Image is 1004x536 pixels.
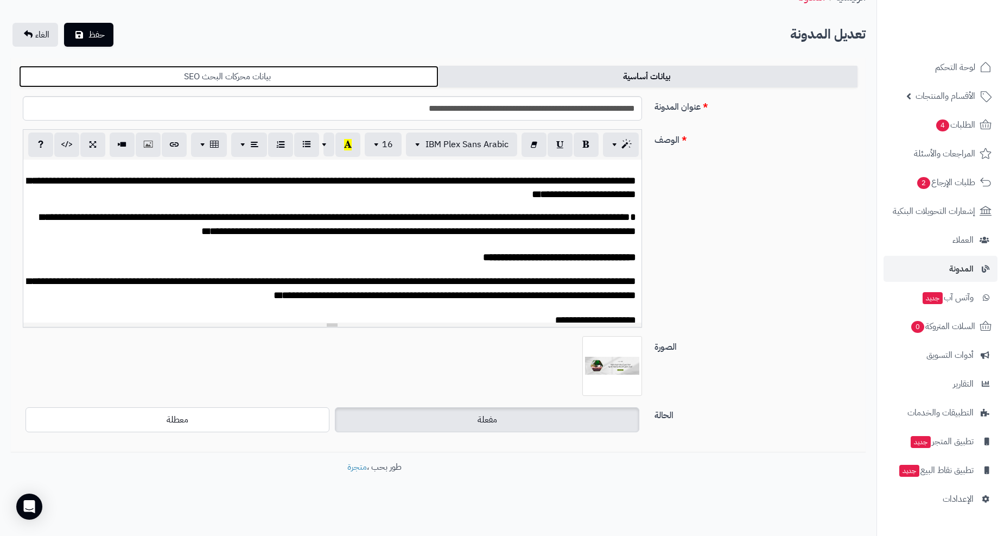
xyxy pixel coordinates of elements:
[916,175,975,190] span: طلبات الإرجاع
[425,138,509,151] span: IBM Plex Sans Arabic
[911,321,925,333] span: 0
[914,146,975,161] span: المراجعات والأسئلة
[926,348,974,363] span: أدوات التسويق
[910,319,975,334] span: السلات المتروكة
[439,66,858,87] a: بيانات أساسية
[884,285,997,311] a: وآتس آبجديد
[884,342,997,368] a: أدوات التسويق
[953,376,974,392] span: التقارير
[949,261,974,276] span: المدونة
[884,400,997,426] a: التطبيقات والخدمات
[935,117,975,133] span: الطلبات
[650,336,862,354] label: الصورة
[478,413,497,426] span: مفعلة
[930,8,994,31] img: logo-2.png
[884,141,997,167] a: المراجعات والأسئلة
[893,204,975,219] span: إشعارات التحويلات البنكية
[884,112,997,138] a: الطلبات4
[12,23,58,47] a: الغاء
[884,371,997,397] a: التقارير
[650,96,862,113] label: عنوان المدونة
[884,54,997,80] a: لوحة التحكم
[167,413,188,426] span: معطلة
[884,428,997,455] a: تطبيق المتجرجديد
[406,133,517,156] button: IBM Plex Sans Arabic
[884,256,997,282] a: المدونة
[650,405,862,422] label: الحالة
[64,23,113,47] button: حفظ
[884,198,997,224] a: إشعارات التحويلات البنكية
[884,227,997,253] a: العملاء
[923,292,943,304] span: جديد
[790,23,866,46] h2: تعديل المدونة
[936,119,950,132] span: 4
[917,177,931,190] span: 2
[916,89,975,104] span: الأقسام والمنتجات
[365,133,402,156] button: 16
[884,169,997,196] a: طلبات الإرجاع2
[884,457,997,483] a: تطبيق نقاط البيعجديد
[911,436,931,448] span: جديد
[898,463,974,478] span: تطبيق نقاط البيع
[650,129,862,147] label: الوصف
[382,138,393,151] span: 16
[952,232,974,248] span: العملاء
[910,434,974,449] span: تطبيق المتجر
[19,66,439,87] a: بيانات محركات البحث SEO
[935,60,975,75] span: لوحة التحكم
[88,28,105,41] span: حفظ
[347,461,367,474] a: متجرة
[907,405,974,420] span: التطبيقات والخدمات
[35,28,49,41] span: الغاء
[884,313,997,339] a: السلات المتروكة0
[884,486,997,512] a: الإعدادات
[943,491,974,507] span: الإعدادات
[899,465,919,477] span: جديد
[16,494,42,520] div: Open Intercom Messenger
[922,290,974,305] span: وآتس آب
